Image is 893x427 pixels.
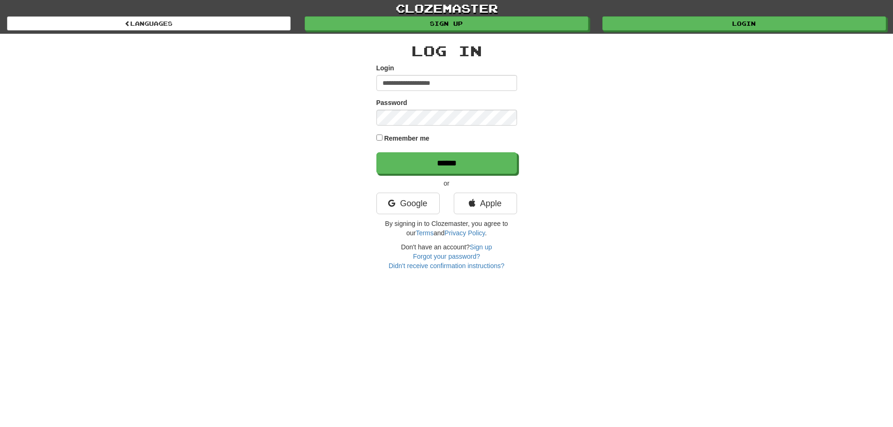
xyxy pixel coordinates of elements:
a: Apple [454,193,517,214]
label: Remember me [384,134,429,143]
a: Sign up [470,243,492,251]
h2: Log In [376,43,517,59]
a: Languages [7,16,291,30]
a: Login [602,16,886,30]
label: Password [376,98,407,107]
a: Sign up [305,16,588,30]
a: Privacy Policy [444,229,485,237]
p: By signing in to Clozemaster, you agree to our and . [376,219,517,238]
a: Didn't receive confirmation instructions? [389,262,504,270]
label: Login [376,63,394,73]
a: Terms [416,229,434,237]
p: or [376,179,517,188]
div: Don't have an account? [376,242,517,270]
a: Google [376,193,440,214]
a: Forgot your password? [413,253,480,260]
